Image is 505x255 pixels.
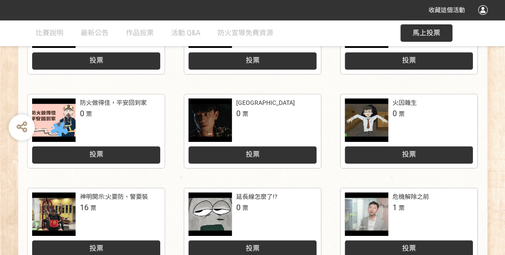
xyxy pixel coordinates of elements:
[236,109,241,118] span: 0
[399,111,405,117] span: 票
[236,192,277,201] div: 延長線怎麼了!?
[245,244,259,252] span: 投票
[80,109,84,118] span: 0
[402,244,416,252] span: 投票
[218,29,273,37] span: 防火宣導免費資源
[86,111,92,117] span: 票
[126,29,154,37] span: 作品投票
[126,20,154,46] a: 作品投票
[171,29,200,37] span: 活動 Q&A
[36,29,63,37] span: 比賽說明
[393,192,429,201] div: 危機解除之前
[28,94,165,168] a: 防火做得佳，平安回到家0票投票
[218,20,273,46] a: 防火宣導免費資源
[80,98,147,107] div: 防火做得佳，平安回到家
[402,150,416,158] span: 投票
[393,98,417,107] div: 火因雜生
[399,205,405,211] span: 票
[80,203,89,212] span: 16
[89,150,103,158] span: 投票
[400,24,452,42] button: 馬上投票
[80,192,148,201] div: 神明開示:火要防、警要裝
[89,244,103,252] span: 投票
[245,150,259,158] span: 投票
[184,94,321,168] a: [GEOGRAPHIC_DATA]0票投票
[81,20,109,46] a: 最新公告
[393,203,397,212] span: 1
[81,29,109,37] span: 最新公告
[245,56,259,64] span: 投票
[413,29,440,37] span: 馬上投票
[393,109,397,118] span: 0
[89,56,103,64] span: 投票
[402,56,416,64] span: 投票
[236,203,241,212] span: 0
[340,94,477,168] a: 火因雜生0票投票
[236,98,295,107] div: [GEOGRAPHIC_DATA]
[171,20,200,46] a: 活動 Q&A
[242,205,248,211] span: 票
[429,7,465,13] span: 收藏這個活動
[36,20,63,46] a: 比賽說明
[90,205,96,211] span: 票
[242,111,248,117] span: 票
